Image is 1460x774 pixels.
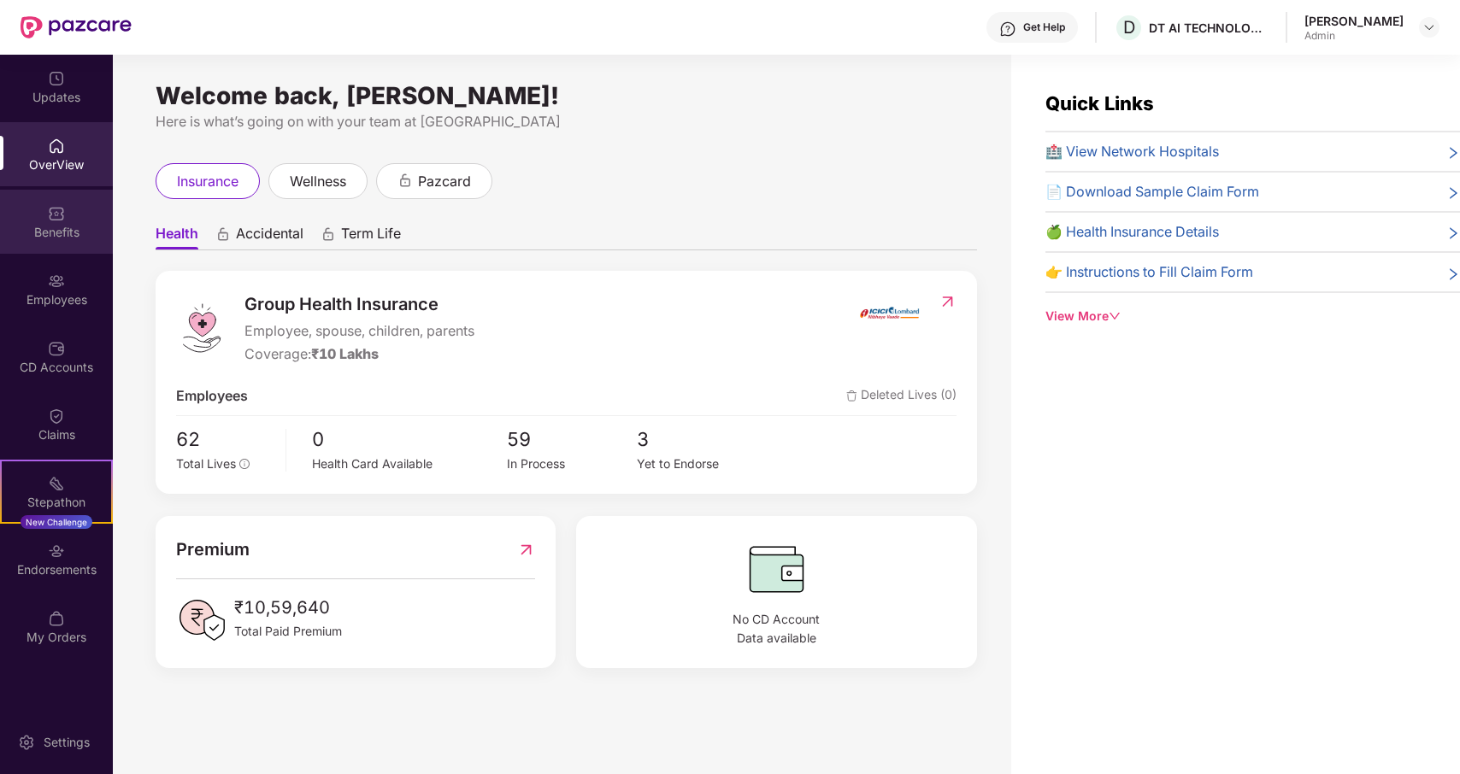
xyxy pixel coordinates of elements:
img: svg+xml;base64,PHN2ZyBpZD0iQ0RfQWNjb3VudHMiIGRhdGEtbmFtZT0iQ0QgQWNjb3VudHMiIHhtbG5zPSJodHRwOi8vd3... [48,340,65,357]
span: Total Paid Premium [234,622,342,641]
div: New Challenge [21,515,92,529]
div: In Process [507,454,637,473]
img: svg+xml;base64,PHN2ZyBpZD0iRHJvcGRvd24tMzJ4MzIiIHhtbG5zPSJodHRwOi8vd3d3LnczLm9yZy8yMDAwL3N2ZyIgd2... [1422,21,1436,34]
div: Admin [1304,29,1404,43]
span: Premium [176,537,250,563]
span: right [1446,144,1460,162]
img: PaidPremiumIcon [176,595,227,646]
span: insurance [177,171,238,192]
div: DT AI TECHNOLOGIES PRIVATE LIMITED [1149,20,1269,36]
img: CDBalanceIcon [597,537,956,601]
div: [PERSON_NAME] [1304,13,1404,29]
span: info-circle [239,459,250,469]
span: Accidental [236,225,303,249]
span: 📄 Download Sample Claim Form [1045,181,1259,202]
span: right [1446,225,1460,243]
img: svg+xml;base64,PHN2ZyBpZD0iSG9tZSIgeG1sbnM9Imh0dHA6Ly93d3cudzMub3JnLzIwMDAvc3ZnIiB3aWR0aD0iMjAiIG... [48,138,65,155]
img: svg+xml;base64,PHN2ZyBpZD0iRW1wbG95ZWVzIiB4bWxucz0iaHR0cDovL3d3dy53My5vcmcvMjAwMC9zdmciIHdpZHRoPS... [48,273,65,290]
span: down [1109,310,1121,322]
span: 🍏 Health Insurance Details [1045,221,1219,243]
div: Stepathon [2,494,111,511]
span: right [1446,265,1460,283]
span: Health [156,225,198,249]
img: svg+xml;base64,PHN2ZyBpZD0iQmVuZWZpdHMiIHhtbG5zPSJodHRwOi8vd3d3LnczLm9yZy8yMDAwL3N2ZyIgd2lkdGg9Ij... [48,205,65,222]
span: 3 [637,425,767,454]
div: animation [215,226,231,242]
div: Settings [38,734,95,751]
img: svg+xml;base64,PHN2ZyBpZD0iU2V0dGluZy0yMHgyMCIgeG1sbnM9Imh0dHA6Ly93d3cudzMub3JnLzIwMDAvc3ZnIiB3aW... [18,734,35,751]
span: 🏥 View Network Hospitals [1045,141,1219,162]
span: 62 [176,425,274,454]
span: ₹10,59,640 [234,595,342,621]
span: right [1446,185,1460,202]
img: svg+xml;base64,PHN2ZyB4bWxucz0iaHR0cDovL3d3dy53My5vcmcvMjAwMC9zdmciIHdpZHRoPSIyMSIgaGVpZ2h0PSIyMC... [48,475,65,492]
div: Welcome back, [PERSON_NAME]! [156,89,977,103]
img: svg+xml;base64,PHN2ZyBpZD0iVXBkYXRlZCIgeG1sbnM9Imh0dHA6Ly93d3cudzMub3JnLzIwMDAvc3ZnIiB3aWR0aD0iMj... [48,70,65,87]
div: Here is what’s going on with your team at [GEOGRAPHIC_DATA] [156,111,977,132]
div: View More [1045,307,1460,325]
img: insurerIcon [857,291,921,334]
img: logo [176,302,227,354]
img: svg+xml;base64,PHN2ZyBpZD0iQ2xhaW0iIHhtbG5zPSJodHRwOi8vd3d3LnczLm9yZy8yMDAwL3N2ZyIgd2lkdGg9IjIwIi... [48,408,65,425]
span: wellness [290,171,346,192]
img: RedirectIcon [939,293,957,310]
span: Group Health Insurance [244,291,474,318]
span: Total Lives [176,456,236,471]
div: Get Help [1023,21,1065,34]
img: deleteIcon [846,390,857,402]
img: New Pazcare Logo [21,16,132,38]
span: 👉 Instructions to Fill Claim Form [1045,261,1253,283]
span: ₹10 Lakhs [311,345,379,362]
div: Health Card Available [312,454,507,473]
span: Quick Links [1045,92,1154,114]
img: svg+xml;base64,PHN2ZyBpZD0iSGVscC0zMngzMiIgeG1sbnM9Imh0dHA6Ly93d3cudzMub3JnLzIwMDAvc3ZnIiB3aWR0aD... [999,21,1016,38]
span: 0 [312,425,507,454]
img: svg+xml;base64,PHN2ZyBpZD0iRW5kb3JzZW1lbnRzIiB4bWxucz0iaHR0cDovL3d3dy53My5vcmcvMjAwMC9zdmciIHdpZH... [48,542,65,560]
span: D [1123,17,1135,38]
span: Term Life [341,225,401,249]
div: Coverage: [244,343,474,365]
img: svg+xml;base64,PHN2ZyBpZD0iTXlfT3JkZXJzIiBkYXRhLW5hbWU9Ik15IE9yZGVycyIgeG1sbnM9Imh0dHA6Ly93d3cudz... [48,610,65,627]
div: animation [321,226,336,242]
span: Employee, spouse, children, parents [244,320,474,342]
div: animation [397,173,413,188]
span: pazcard [418,171,471,192]
span: Employees [176,385,248,407]
span: Deleted Lives (0) [846,385,957,407]
div: Yet to Endorse [637,454,767,473]
span: 59 [507,425,637,454]
img: RedirectIcon [517,537,535,563]
span: No CD Account Data available [597,610,956,648]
